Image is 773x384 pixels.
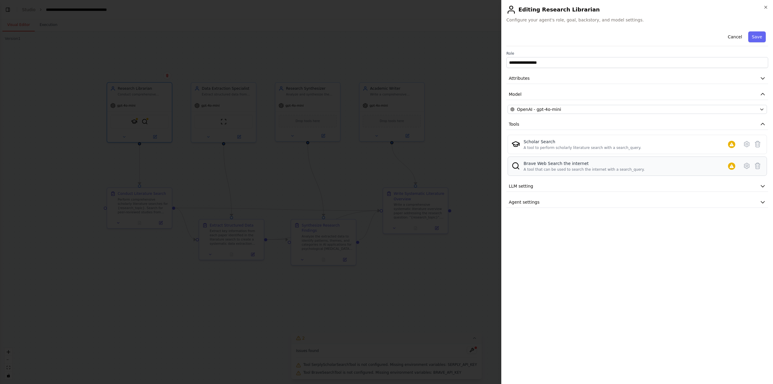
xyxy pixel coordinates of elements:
[748,31,766,42] button: Save
[524,167,645,172] div: A tool that can be used to search the internet with a search_query.
[752,160,763,171] button: Delete tool
[741,139,752,150] button: Configure tool
[509,199,540,205] span: Agent settings
[506,181,768,192] button: LLM setting
[509,121,519,127] span: Tools
[512,140,520,148] img: SerplyScholarSearchTool
[506,73,768,84] button: Attributes
[524,145,641,150] div: A tool to perform scholarly literature search with a search_query.
[509,183,533,189] span: LLM setting
[524,160,645,166] div: Brave Web Search the internet
[724,31,746,42] button: Cancel
[506,5,768,15] h2: Editing Research Librarian
[506,17,768,23] span: Configure your agent's role, goal, backstory, and model settings.
[509,75,530,81] span: Attributes
[506,51,768,56] label: Role
[512,162,520,170] img: BraveSearchTool
[506,89,768,100] button: Model
[509,91,521,97] span: Model
[741,160,752,171] button: Configure tool
[752,139,763,150] button: Delete tool
[517,106,561,112] span: OpenAI - gpt-4o-mini
[508,105,767,114] button: OpenAI - gpt-4o-mini
[506,119,768,130] button: Tools
[506,197,768,208] button: Agent settings
[524,139,641,145] div: Scholar Search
